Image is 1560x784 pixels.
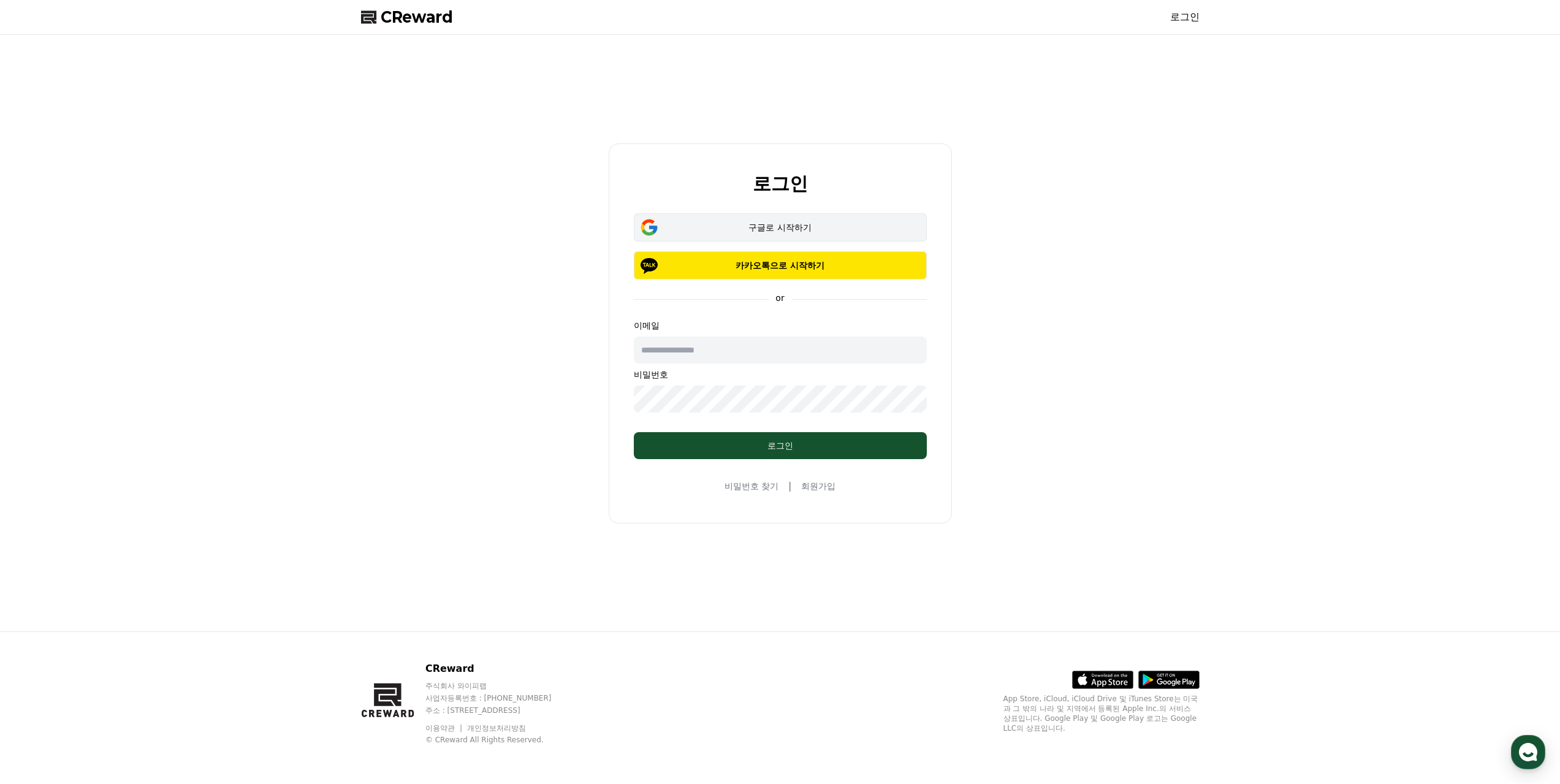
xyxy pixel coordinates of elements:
span: 대화 [112,408,127,417]
p: 카카오톡으로 시작하기 [652,259,909,272]
p: 사업자등록번호 : [PHONE_NUMBER] [425,693,575,703]
a: 설정 [158,389,235,419]
span: 설정 [189,407,204,417]
p: 주식회사 와이피랩 [425,681,575,691]
button: 구글로 시작하기 [634,213,927,242]
a: 개인정보처리방침 [467,724,526,733]
a: 홈 [4,389,81,419]
span: 홈 [39,407,46,417]
a: 회원가입 [801,480,835,492]
div: 로그인 [658,440,902,452]
span: | [788,479,791,493]
div: 구글로 시작하기 [652,221,909,234]
a: CReward [361,7,453,27]
p: © CReward All Rights Reserved. [425,735,575,745]
a: 비밀번호 찾기 [725,480,778,492]
p: 주소 : [STREET_ADDRESS] [425,706,575,715]
a: 대화 [81,389,158,419]
button: 카카오톡으로 시작하기 [634,251,927,280]
a: 로그인 [1170,10,1200,25]
p: 비밀번호 [634,368,927,381]
p: or [768,292,791,304]
a: 이용약관 [425,724,464,733]
h2: 로그인 [753,173,808,194]
p: App Store, iCloud, iCloud Drive 및 iTunes Store는 미국과 그 밖의 나라 및 지역에서 등록된 Apple Inc.의 서비스 상표입니다. Goo... [1003,694,1200,733]
p: 이메일 [634,319,927,332]
button: 로그인 [634,432,927,459]
p: CReward [425,661,575,676]
span: CReward [381,7,453,27]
